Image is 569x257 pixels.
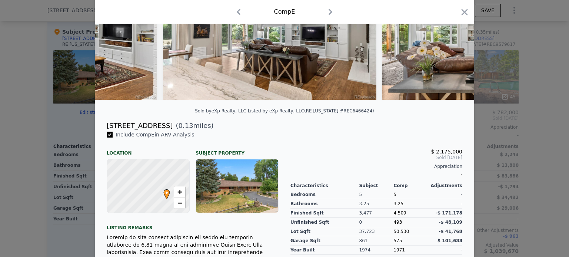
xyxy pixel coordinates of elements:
div: Subject Property [196,144,279,156]
div: Sold by eXp Realty, LLC . [195,108,247,114]
span: + [177,187,182,196]
span: ( miles) [173,121,213,131]
span: − [177,198,182,207]
div: • [162,189,166,194]
div: 37,723 [359,227,394,236]
div: Comp E [274,7,295,16]
span: 493 [393,220,402,225]
div: Adjustments [428,183,462,189]
div: 3.25 [393,199,428,209]
div: 0 [359,218,394,227]
div: - [428,190,462,199]
span: -$ 48,109 [439,220,462,225]
span: $ 2,175,000 [431,149,462,155]
div: Location [107,144,190,156]
div: Year Built [290,246,359,255]
div: Characteristics [290,183,359,189]
div: 861 [359,236,394,246]
span: Include Comp E in ARV Analysis [113,132,197,138]
div: Bathrooms [290,199,359,209]
span: 0.13 [179,122,193,129]
a: Zoom out [174,197,185,209]
div: Comp [393,183,428,189]
span: 575 [393,238,402,243]
div: [STREET_ADDRESS] [107,121,173,131]
a: Zoom in [174,186,185,197]
span: • [162,187,172,198]
div: Listed by eXp Realty, LLC (RE [US_STATE] #REC6466424) [248,108,374,114]
div: 1971 [393,246,428,255]
span: Sold [DATE] [290,155,462,160]
span: $ 101,688 [437,238,462,243]
span: -$ 41,768 [439,229,462,234]
span: 5 [393,192,396,197]
span: 4,509 [393,210,406,216]
div: Appreciation [290,163,462,169]
div: - [428,246,462,255]
div: Lot Sqft [290,227,359,236]
span: 50,530 [393,229,409,234]
span: -$ 171,178 [436,210,462,216]
div: - [290,169,462,180]
div: 3.25 [359,199,394,209]
div: Bedrooms [290,190,359,199]
div: - [428,199,462,209]
div: Listing remarks [107,219,279,231]
div: Garage Sqft [290,236,359,246]
div: 1974 [359,246,394,255]
div: Finished Sqft [290,209,359,218]
div: 3,477 [359,209,394,218]
div: 5 [359,190,394,199]
div: Unfinished Sqft [290,218,359,227]
div: Subject [359,183,394,189]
